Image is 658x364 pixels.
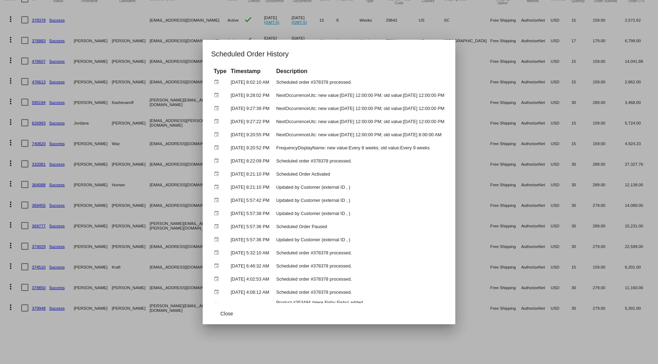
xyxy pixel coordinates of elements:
[274,273,446,285] td: Scheduled order #378378 processed.
[214,274,222,285] mat-icon: event
[274,168,446,180] td: Scheduled Order Activated
[214,195,222,206] mat-icon: event
[229,115,274,128] td: [DATE] 9:27:22 PM
[274,194,446,206] td: Updated by Customer (external ID , )
[274,233,446,246] td: Updated by Customer (external ID , )
[214,103,222,114] mat-icon: event
[229,194,274,206] td: [DATE] 5:57:42 PM
[229,142,274,154] td: [DATE] 9:20:52 PM
[274,115,446,128] td: NextOccurrenceUtc: new value:[DATE] 12:00:00 PM; old value:[DATE] 12:00:00 PM
[214,129,222,140] mat-icon: event
[229,260,274,272] td: [DATE] 6:46:32 AM
[274,299,446,311] td: Product #353494 (Here Fishy Fishy) added Quantity: new value:4; old value:2
[220,311,233,316] span: Close
[211,48,447,60] h1: Scheduled Order History
[214,90,222,101] mat-icon: event
[214,182,222,193] mat-icon: event
[274,89,446,101] td: NextOccurrenceUtc: new value:[DATE] 12:00:00 PM; old value:[DATE] 12:00:00 PM
[274,220,446,233] td: Scheduled Order Paused
[229,273,274,285] td: [DATE] 4:02:53 AM
[229,286,274,298] td: [DATE] 4:08:12 AM
[229,181,274,193] td: [DATE] 8:21:10 PM
[274,207,446,220] td: Updated by Customer (external ID , )
[214,234,222,245] mat-icon: event
[214,155,222,166] mat-icon: event
[214,300,222,311] mat-icon: event
[274,181,446,193] td: Updated by Customer (external ID , )
[229,89,274,101] td: [DATE] 9:28:02 PM
[214,260,222,271] mat-icon: event
[274,155,446,167] td: Scheduled order #378378 processed.
[229,102,274,115] td: [DATE] 9:27:39 PM
[274,142,446,154] td: FrequencyDisplayName: new value:Every 8 weeks; old value:Every 9 weeks
[229,67,274,75] th: Timestamp
[274,128,446,141] td: NextOccurrenceUtc: new value:[DATE] 12:00:00 PM; old value:[DATE] 8:00:00 AM
[214,287,222,298] mat-icon: event
[211,307,242,320] button: Close dialog
[229,76,274,88] td: [DATE] 8:02:10 AM
[229,299,274,311] td: [DATE] 12:09:58 PM
[274,260,446,272] td: Scheduled order #378378 processed.
[274,67,446,75] th: Description
[229,220,274,233] td: [DATE] 5:57:36 PM
[214,169,222,180] mat-icon: event
[212,67,228,75] th: Type
[229,155,274,167] td: [DATE] 8:22:09 PM
[229,207,274,220] td: [DATE] 5:57:38 PM
[229,233,274,246] td: [DATE] 5:57:36 PM
[274,247,446,259] td: Scheduled order #378378 processed.
[274,76,446,88] td: Scheduled order #378378 processed.
[214,142,222,153] mat-icon: event
[214,208,222,219] mat-icon: event
[214,247,222,258] mat-icon: event
[214,77,222,88] mat-icon: event
[229,168,274,180] td: [DATE] 8:21:10 PM
[274,102,446,115] td: NextOccurrenceUtc: new value:[DATE] 12:00:00 PM; old value:[DATE] 12:00:00 PM
[214,221,222,232] mat-icon: event
[229,247,274,259] td: [DATE] 5:32:10 AM
[274,286,446,298] td: Scheduled order #378378 processed.
[229,128,274,141] td: [DATE] 9:20:55 PM
[214,116,222,127] mat-icon: event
